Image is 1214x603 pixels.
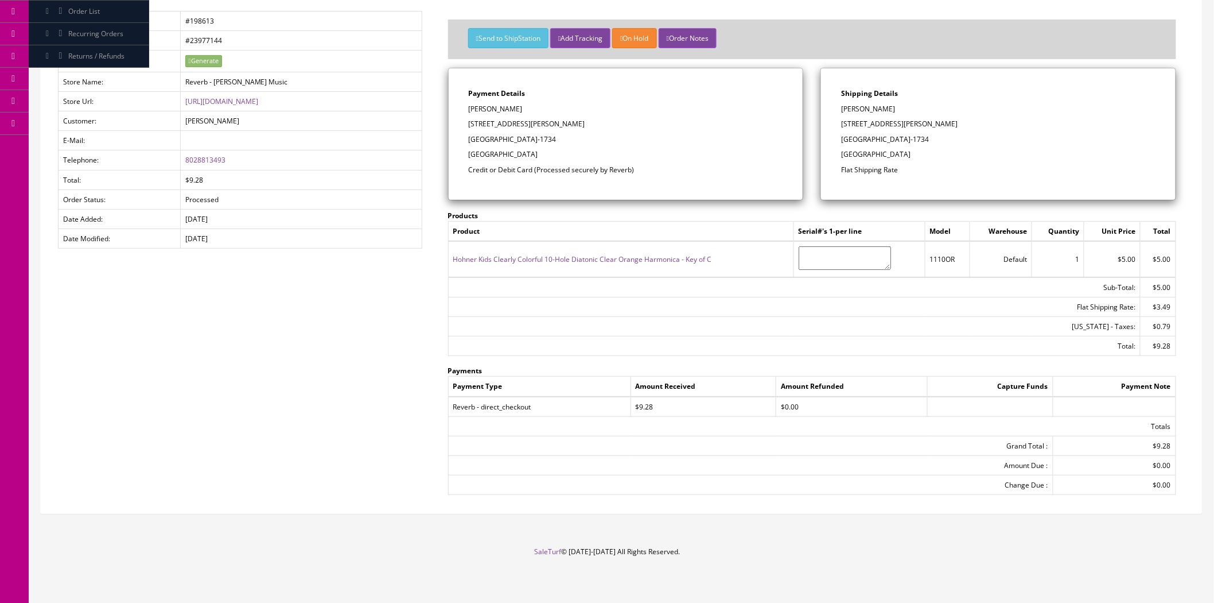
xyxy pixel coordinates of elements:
td: Processed [180,190,422,209]
td: Telephone: [59,150,181,170]
td: #23977144 [180,31,422,51]
td: $3.49 [1141,297,1176,316]
span: Order List [68,6,100,16]
td: $5.00 [1141,277,1176,297]
td: Total [1141,222,1176,242]
td: #198613 [180,11,422,31]
td: $9.28 [1053,436,1176,455]
td: Store Url: [59,92,181,111]
p: [STREET_ADDRESS][PERSON_NAME] [469,119,783,129]
p: [PERSON_NAME] [841,104,1155,114]
td: [DATE] [180,209,422,229]
a: 8028813493 [185,155,225,165]
td: Flat Shipping Rate: [448,297,1141,316]
a: Returns / Refunds [29,45,149,68]
p: [GEOGRAPHIC_DATA] [469,149,783,160]
td: $0.79 [1141,317,1176,337]
p: [GEOGRAPHIC_DATA]-1734 [841,134,1155,145]
td: E-Mail: [59,131,181,150]
a: [URL][DOMAIN_NAME] [185,96,258,106]
p: [GEOGRAPHIC_DATA] [841,149,1155,160]
td: Date Added: [59,209,181,229]
p: [GEOGRAPHIC_DATA]-1734 [469,134,783,145]
td: Totals [448,416,1176,436]
td: Default [970,241,1032,277]
td: Total: [448,337,1141,356]
td: Amount Due : [448,455,1053,475]
td: $0.00 [1053,455,1176,475]
td: 1 [1032,241,1084,277]
p: [STREET_ADDRESS][PERSON_NAME] [841,119,1155,129]
td: Sub-Total: [448,277,1141,297]
td: $9.28 [631,397,776,417]
td: Order Status: [59,190,181,209]
td: Reverb - direct_checkout [448,397,631,417]
button: Add Tracking [550,28,610,48]
button: Send to ShipStation [468,28,548,48]
p: [PERSON_NAME] [469,104,783,114]
button: On Hold [612,28,656,48]
td: Payment Note [1053,377,1176,397]
p: Credit or Debit Card (Processed securely by Reverb) [469,165,783,175]
td: Serial#'s 1-per line [793,222,925,242]
td: $0.00 [1053,476,1176,495]
td: Change Due : [448,476,1053,495]
td: Quantity [1032,222,1084,242]
td: $5.00 [1141,241,1176,277]
button: Generate [185,55,222,67]
td: 1110OR [925,241,970,277]
td: Model [925,222,970,242]
td: Date Modified: [59,229,181,249]
span: Recurring Orders [68,29,123,38]
strong: Shipping Details [841,88,898,98]
td: Product [448,222,793,242]
td: Reverb - [PERSON_NAME] Music [180,72,422,91]
td: Payment Type [448,377,631,397]
td: $9.28 [1141,337,1176,356]
td: $9.28 [180,170,422,190]
a: SaleTurf [534,547,561,556]
strong: Payment Details [469,88,526,98]
td: Unit Price [1084,222,1141,242]
td: [US_STATE] - Taxes: [448,317,1141,337]
td: [PERSON_NAME] [180,111,422,131]
td: Customer: [59,111,181,131]
td: Grand Total : [448,436,1053,455]
td: Amount Refunded [776,377,928,397]
td: Warehouse [970,222,1032,242]
strong: Payments [448,366,483,376]
td: Total: [59,170,181,190]
td: $5.00 [1084,241,1141,277]
td: $0.00 [776,397,928,417]
a: Order List [29,1,149,23]
a: Hohner Kids Clearly Colorful 10-Hole Diatonic Clear Orange Harmonica - Key of C [453,254,712,264]
a: Recurring Orders [29,23,149,45]
strong: Products [448,211,478,221]
button: Order Notes [659,28,717,48]
td: Capture Funds [928,377,1053,397]
td: Store Name: [59,72,181,91]
td: [DATE] [180,229,422,249]
td: Amount Received [631,377,776,397]
span: Returns / Refunds [68,51,124,61]
p: Flat Shipping Rate [841,165,1155,175]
